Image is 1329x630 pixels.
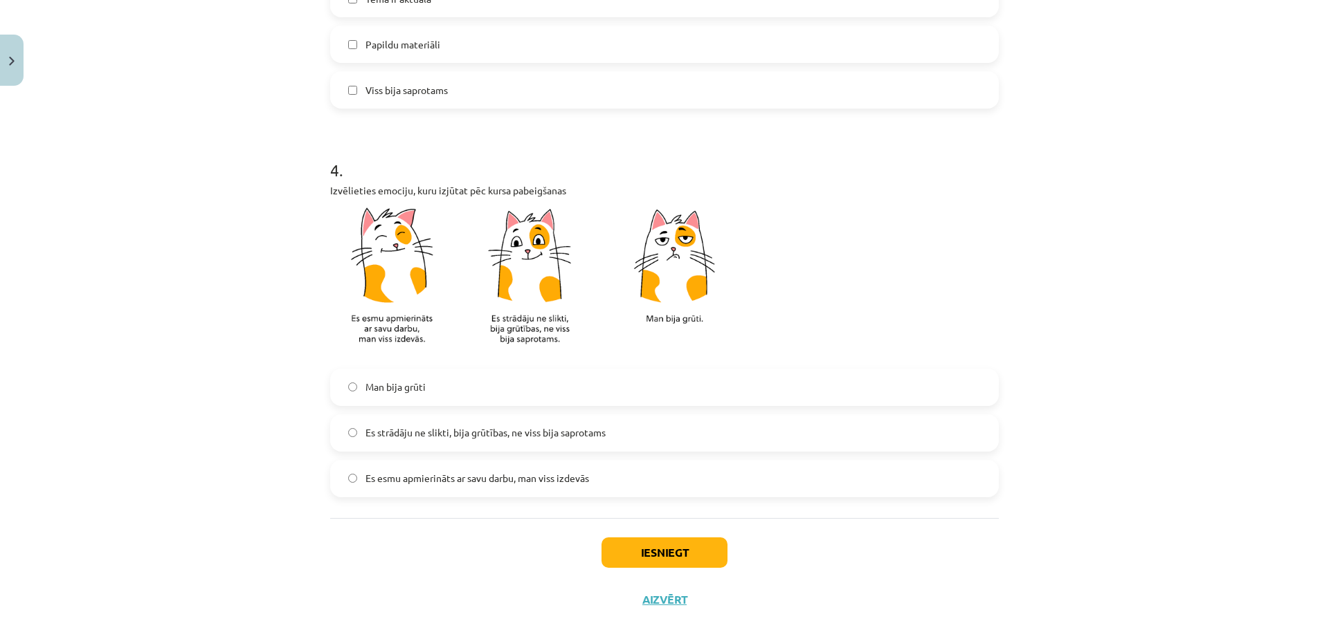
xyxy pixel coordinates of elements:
input: Man bija grūti [348,382,357,391]
h1: 4 . [330,136,999,179]
button: Iesniegt [602,537,727,568]
span: Papildu materiāli [365,37,440,52]
span: Es esmu apmierināts ar savu darbu, man viss izdevās [365,471,589,485]
span: Viss bija saprotams [365,83,448,98]
input: Es esmu apmierināts ar savu darbu, man viss izdevās [348,474,357,483]
input: Es strādāju ne slikti, bija grūtības, ne viss bija saprotams [348,428,357,437]
button: Aizvērt [638,593,691,606]
input: Viss bija saprotams [348,86,357,95]
span: Man bija grūti [365,380,426,394]
p: Izvēlieties emociju, kuru izjūtat pēc kursa pabeigšanas [330,183,999,360]
img: icon-close-lesson-0947bae3869378f0d4975bcd49f059093ad1ed9edebbc8119c70593378902aed.svg [9,57,15,66]
input: Papildu materiāli [348,40,357,49]
span: Es strādāju ne slikti, bija grūtības, ne viss bija saprotams [365,425,606,440]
